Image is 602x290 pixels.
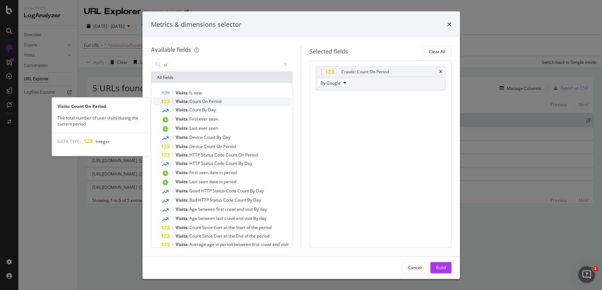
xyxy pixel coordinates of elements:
span: visit [245,206,254,212]
span: Ever [214,224,224,230]
span: Status [201,160,214,166]
span: Visits: [176,98,189,104]
span: Age [189,215,198,221]
span: the [229,233,236,239]
span: between [234,241,252,247]
span: Last [189,125,199,131]
div: Crawls: Count On Period [341,68,389,75]
span: age [207,241,215,247]
span: On [217,143,223,149]
span: HTTP [198,197,210,203]
span: of [244,233,249,239]
span: Count [226,152,238,158]
span: Visits: [176,188,189,194]
span: Visits: [176,152,189,158]
span: seen [208,125,218,131]
span: Day [244,160,252,166]
span: Visits: [176,233,189,239]
span: in [219,179,224,185]
span: Count [237,188,250,194]
span: between [198,206,216,212]
span: the [229,224,236,230]
span: By Google [321,80,341,86]
span: Code [226,188,237,194]
span: new [194,90,202,96]
span: Status [210,197,223,203]
span: Average [189,241,207,247]
span: crawl [224,215,236,221]
span: Ever [214,233,224,239]
span: Device [189,134,204,140]
span: End [236,233,244,239]
span: Good [189,188,201,194]
span: first [252,241,261,247]
span: Bad [189,197,198,203]
span: Visits: [176,134,189,140]
span: On [202,98,209,104]
span: Count [226,160,238,166]
span: Age [189,206,198,212]
span: Period [209,98,221,104]
span: at [224,233,229,239]
span: seen [199,179,209,185]
span: By [253,215,259,221]
span: day [259,215,266,221]
span: Code [214,160,226,166]
span: period [220,241,234,247]
span: and [272,241,281,247]
span: Status [213,188,226,194]
button: By Google [317,79,349,87]
span: between [198,215,216,221]
span: and [237,206,245,212]
span: By [202,107,208,113]
span: at [224,224,229,230]
span: Start [236,224,247,230]
div: Visits: Count On Period [52,103,150,109]
span: Visits: [176,179,189,185]
span: and [236,215,244,221]
span: Visits: [176,143,189,149]
span: period [224,169,237,175]
span: Count [189,224,202,230]
span: By [217,134,223,140]
span: Visits: [176,160,189,166]
span: Count [204,143,217,149]
span: Visits: [176,215,189,221]
span: Since [202,233,214,239]
span: of [247,224,251,230]
span: last [216,215,224,221]
span: HTTP [189,152,201,158]
span: Count [189,233,202,239]
span: 1 [592,266,598,272]
span: Day [256,188,264,194]
span: Day [223,134,230,140]
span: Is [189,90,194,96]
span: Visits: [176,206,189,212]
iframe: Intercom live chat [578,266,595,283]
button: Cancel [402,262,427,273]
span: crawl [225,206,237,212]
span: Period [245,152,258,158]
span: Since [202,224,214,230]
span: visit [281,241,288,247]
div: All fields [151,72,292,83]
span: By [254,206,260,212]
div: Clear All [429,48,445,54]
span: date [209,179,219,185]
span: visit [244,215,253,221]
span: Status [201,152,214,158]
span: first [216,206,225,212]
span: Device [189,143,204,149]
span: By [247,197,253,203]
span: Count [189,98,202,104]
span: Visits: [176,224,189,230]
span: Visits: [176,125,189,131]
button: Build [430,262,451,273]
span: HTTP [201,188,213,194]
span: in [215,241,220,247]
span: Count [189,107,202,113]
div: Cancel [408,264,421,270]
div: Available fields [151,46,191,54]
span: Count [204,134,217,140]
span: Visits: [176,116,189,122]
